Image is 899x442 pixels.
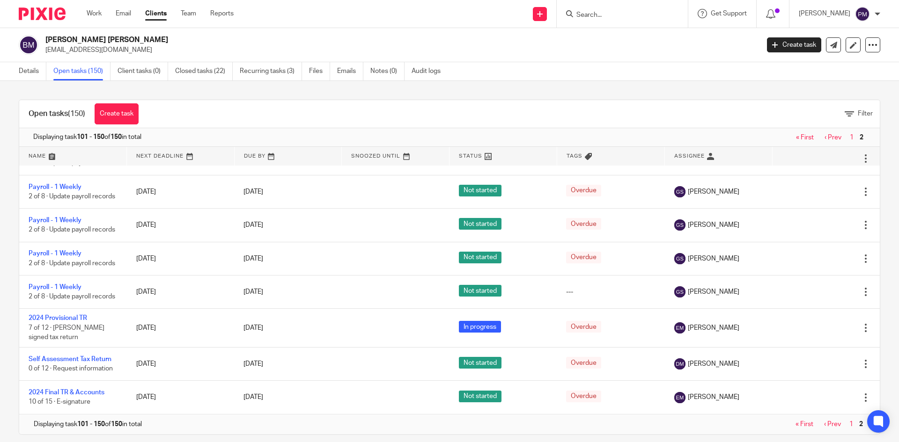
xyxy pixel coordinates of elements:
[29,284,81,290] a: Payroll - 1 Weekly
[855,7,870,22] img: svg%3E
[459,153,482,159] span: Status
[68,110,85,117] span: (150)
[351,153,400,159] span: Snoozed Until
[567,153,582,159] span: Tags
[29,250,81,257] a: Payroll - 1 Weekly
[791,420,865,428] nav: pager
[29,399,90,406] span: 10 of 15 · E-signature
[459,321,501,333] span: In progress
[29,184,81,190] a: Payroll - 1 Weekly
[243,394,263,401] span: [DATE]
[127,175,235,208] td: [DATE]
[34,420,142,429] span: Displaying task of in total
[674,186,685,197] img: svg%3E
[370,62,405,80] a: Notes (0)
[111,421,122,428] b: 150
[116,9,131,18] a: Email
[77,134,104,140] b: 101 - 150
[29,325,104,341] span: 7 of 12 · [PERSON_NAME] signed tax return
[566,252,601,263] span: Overdue
[210,9,234,18] a: Reports
[688,392,739,402] span: [PERSON_NAME]
[711,10,747,17] span: Get Support
[127,209,235,242] td: [DATE]
[181,9,196,18] a: Team
[29,227,115,233] span: 2 of 8 · Update payroll records
[243,289,263,295] span: [DATE]
[688,287,739,297] span: [PERSON_NAME]
[799,9,850,18] p: [PERSON_NAME]
[29,109,85,119] h1: Open tasks
[459,185,501,196] span: Not started
[29,160,115,167] span: 2 of 8 · Update payroll records
[566,391,601,402] span: Overdue
[688,220,739,230] span: [PERSON_NAME]
[45,35,612,45] h2: [PERSON_NAME] [PERSON_NAME]
[29,365,113,372] span: 0 of 12 · Request information
[459,391,501,402] span: Not started
[575,11,660,20] input: Search
[566,185,601,196] span: Overdue
[127,309,235,347] td: [DATE]
[19,7,66,20] img: Pixie
[127,381,235,414] td: [DATE]
[118,62,168,80] a: Client tasks (0)
[566,321,601,333] span: Overdue
[858,110,873,117] span: Filter
[459,252,501,263] span: Not started
[87,9,102,18] a: Work
[857,132,866,143] span: 2
[674,219,685,231] img: svg%3E
[796,421,813,428] a: « First
[688,187,739,196] span: [PERSON_NAME]
[29,193,115,200] span: 2 of 8 · Update payroll records
[29,260,115,267] span: 2 of 8 · Update payroll records
[825,134,841,141] a: ‹ Prev
[566,287,655,297] div: ---
[688,323,739,333] span: [PERSON_NAME]
[674,322,685,333] img: svg%3E
[309,62,330,80] a: Files
[175,62,233,80] a: Closed tasks (22)
[29,217,81,224] a: Payroll - 1 Weekly
[29,389,104,396] a: 2024 Final TR & Accounts
[19,35,38,55] img: svg%3E
[849,421,853,428] a: 1
[111,134,122,140] b: 150
[566,218,601,230] span: Overdue
[243,325,263,331] span: [DATE]
[29,293,115,300] span: 2 of 8 · Update payroll records
[674,358,685,370] img: svg%3E
[566,357,601,369] span: Overdue
[53,62,111,80] a: Open tasks (150)
[145,9,167,18] a: Clients
[674,286,685,297] img: svg%3E
[688,254,739,263] span: [PERSON_NAME]
[127,275,235,309] td: [DATE]
[767,37,821,52] a: Create task
[95,103,139,124] a: Create task
[337,62,363,80] a: Emails
[45,45,753,55] p: [EMAIL_ADDRESS][DOMAIN_NAME]
[857,419,865,430] span: 2
[240,62,302,80] a: Recurring tasks (3)
[796,134,814,141] a: « First
[243,188,263,195] span: [DATE]
[243,361,263,367] span: [DATE]
[127,242,235,275] td: [DATE]
[791,134,866,141] nav: pager
[127,347,235,380] td: [DATE]
[850,134,854,141] a: 1
[19,62,46,80] a: Details
[243,255,263,262] span: [DATE]
[824,421,841,428] a: ‹ Prev
[674,253,685,264] img: svg%3E
[412,62,448,80] a: Audit logs
[29,356,111,362] a: Self Assessment Tax Return
[77,421,105,428] b: 101 - 150
[243,222,263,228] span: [DATE]
[674,392,685,403] img: svg%3E
[33,132,141,142] span: Displaying task of in total
[688,359,739,369] span: [PERSON_NAME]
[29,315,87,321] a: 2024 Provisional TR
